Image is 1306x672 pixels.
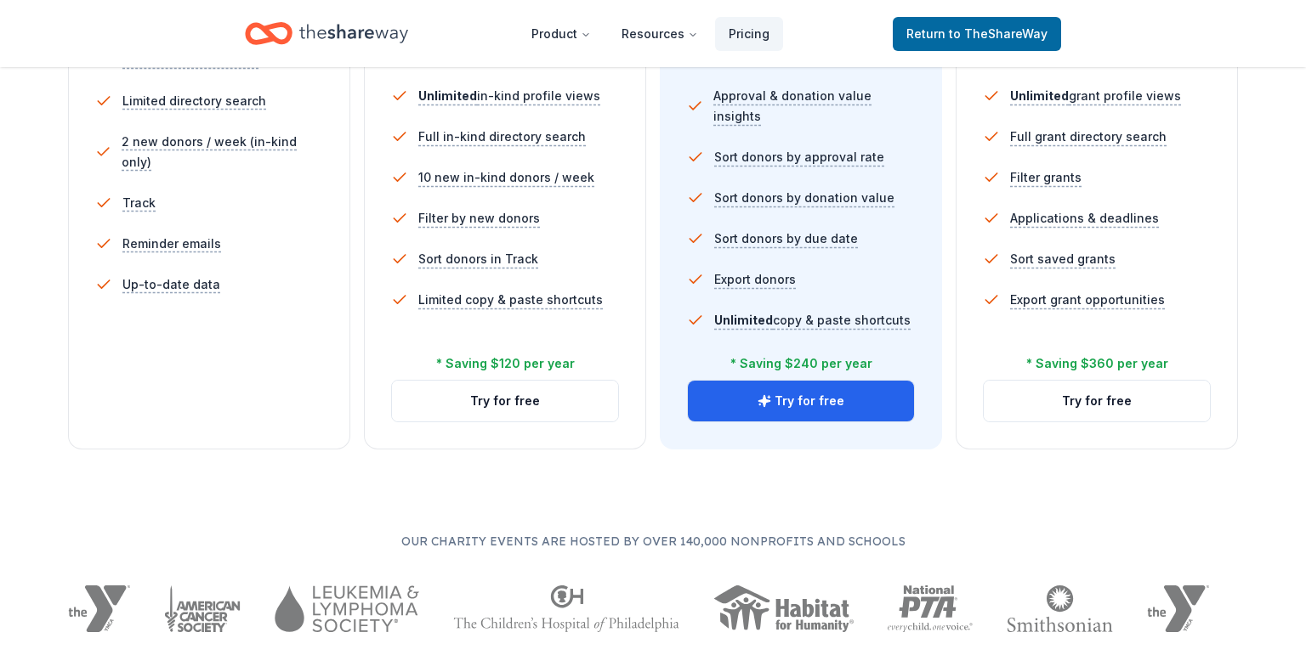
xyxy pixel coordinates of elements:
[1010,88,1181,103] span: grant profile views
[68,585,130,632] img: YMCA
[122,132,323,172] span: 2 new donors / week (in-kind only)
[1010,249,1116,269] span: Sort saved grants
[714,313,911,327] span: copy & paste shortcuts
[1010,290,1165,310] span: Export grant opportunities
[888,585,974,632] img: National PTA
[949,26,1048,41] span: to TheShareWay
[713,86,915,127] span: Approval & donation value insights
[436,353,575,374] div: * Saving $120 per year
[418,167,594,188] span: 10 new in-kind donors / week
[713,585,854,632] img: Habitat for Humanity
[730,353,872,374] div: * Saving $240 per year
[164,585,241,632] img: American Cancer Society
[984,381,1210,421] button: Try for free
[275,585,418,632] img: Leukemia & Lymphoma Society
[714,269,796,290] span: Export donors
[714,313,773,327] span: Unlimited
[122,234,221,254] span: Reminder emails
[453,585,679,632] img: The Children's Hospital of Philadelphia
[715,17,783,51] a: Pricing
[518,17,605,51] button: Product
[392,381,618,421] button: Try for free
[1026,353,1168,374] div: * Saving $360 per year
[418,208,540,229] span: Filter by new donors
[1010,127,1167,147] span: Full grant directory search
[906,24,1048,44] span: Return
[68,531,1238,551] p: Our charity events are hosted by over 140,000 nonprofits and schools
[714,147,884,167] span: Sort donors by approval rate
[418,88,600,103] span: in-kind profile views
[122,91,266,111] span: Limited directory search
[418,290,603,310] span: Limited copy & paste shortcuts
[714,229,858,249] span: Sort donors by due date
[1147,585,1209,632] img: YMCA
[122,193,156,213] span: Track
[688,381,914,421] button: Try for free
[1007,585,1113,632] img: Smithsonian
[608,17,712,51] button: Resources
[1010,88,1069,103] span: Unlimited
[1010,167,1082,188] span: Filter grants
[245,14,408,54] a: Home
[1010,208,1159,229] span: Applications & deadlines
[418,88,477,103] span: Unlimited
[122,274,220,295] span: Up-to-date data
[518,14,783,54] nav: Main
[418,127,586,147] span: Full in-kind directory search
[893,17,1061,51] a: Returnto TheShareWay
[418,249,538,269] span: Sort donors in Track
[714,188,894,208] span: Sort donors by donation value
